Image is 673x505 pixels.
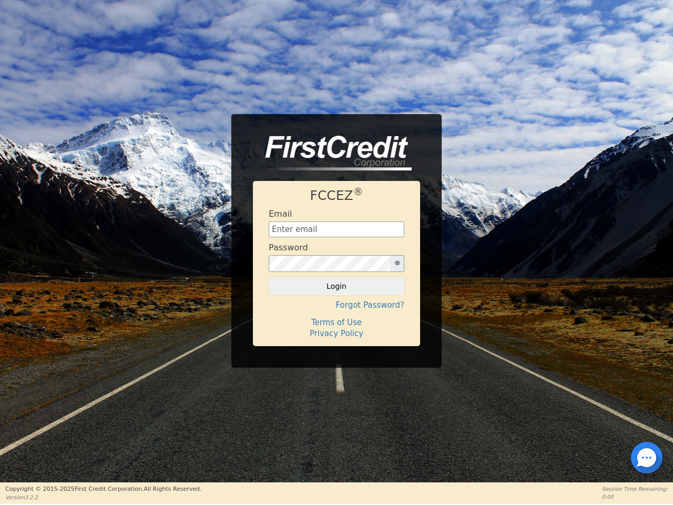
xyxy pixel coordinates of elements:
h1: FCCEZ [269,188,404,204]
button: Login [269,277,404,295]
sup: ® [353,186,363,197]
span: All Rights Reserved. [144,486,201,492]
p: Version 3.2.2 [5,493,201,501]
h4: Password [269,243,308,252]
p: Session Time Remaining: [602,485,668,493]
p: Copyright © 2015- 2025 First Credit Corporation. [5,485,201,494]
input: Enter email [269,221,404,237]
input: password [269,255,391,272]
img: logo-CMu_cnol.png [253,136,412,170]
h4: Terms of Use [269,318,404,327]
h4: Privacy Policy [269,329,404,338]
h4: Forgot Password? [269,300,404,310]
h4: Email [269,209,292,219]
p: 0:00 [602,493,668,501]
